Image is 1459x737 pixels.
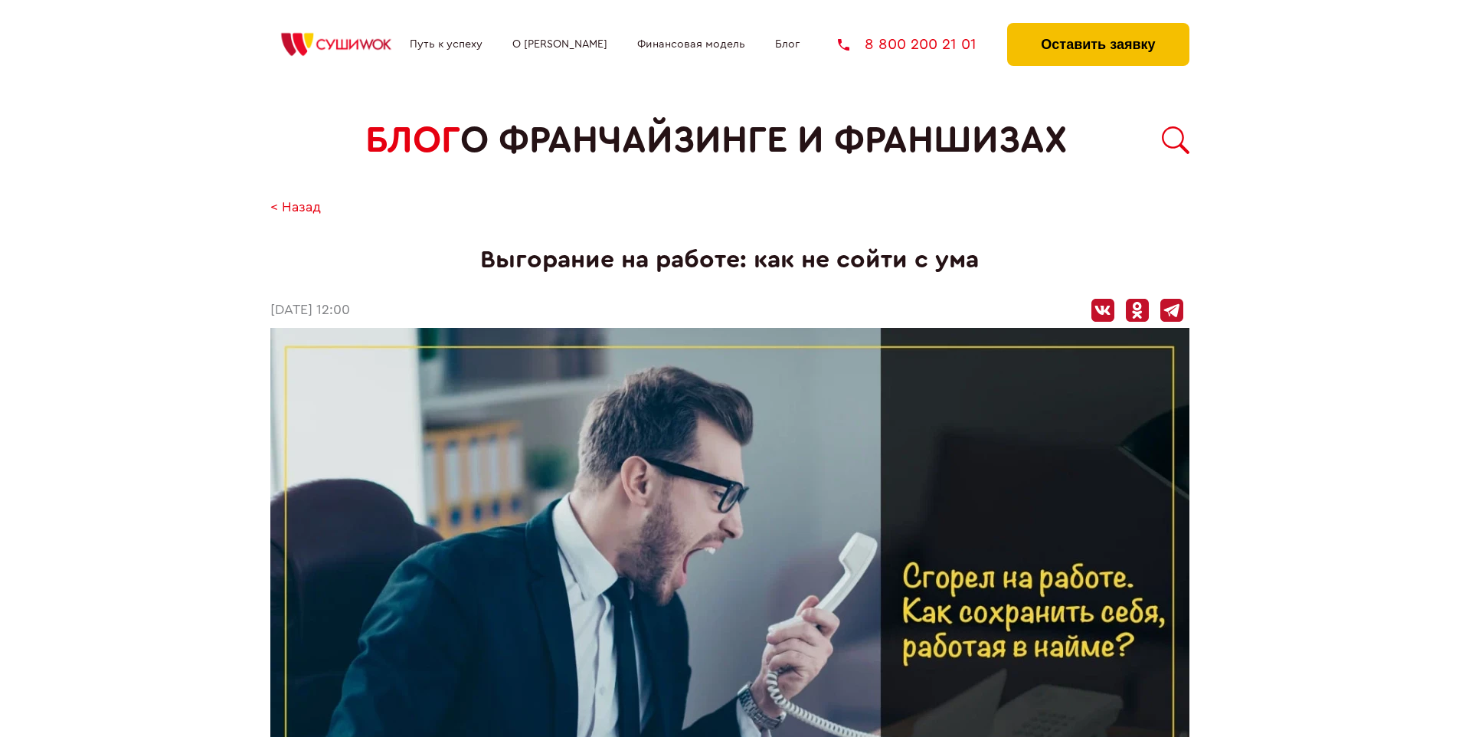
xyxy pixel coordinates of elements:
[460,120,1067,162] span: о франчайзинге и франшизах
[270,246,1189,274] h1: Выгорание на работе: как не сойти с ума
[775,38,800,51] a: Блог
[838,37,976,52] a: 8 800 200 21 01
[865,37,976,52] span: 8 800 200 21 01
[270,200,321,216] a: < Назад
[1007,23,1189,66] button: Оставить заявку
[637,38,745,51] a: Финансовая модель
[512,38,607,51] a: О [PERSON_NAME]
[270,303,350,319] time: [DATE] 12:00
[365,120,460,162] span: БЛОГ
[410,38,483,51] a: Путь к успеху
